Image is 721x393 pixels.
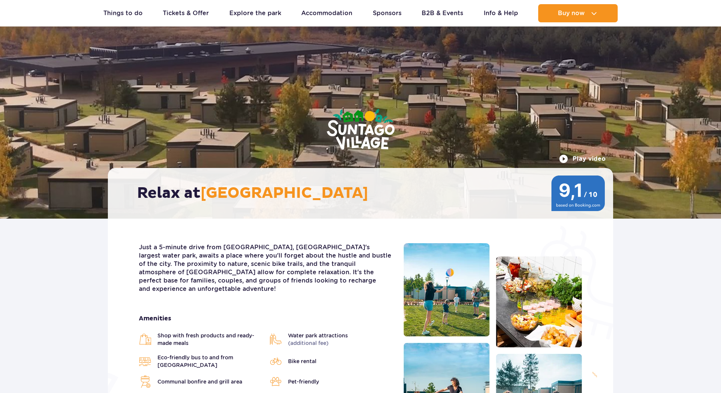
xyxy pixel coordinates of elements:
a: B2B & Events [422,4,463,22]
span: Shop with fresh products and ready-made meals [157,332,262,347]
button: Play video [559,154,606,163]
a: Accommodation [301,4,352,22]
a: Sponsors [373,4,402,22]
span: Eco-friendly bus to and from [GEOGRAPHIC_DATA] [157,354,262,369]
p: Just a 5-minute drive from [GEOGRAPHIC_DATA], [GEOGRAPHIC_DATA]'s largest water park, awaits a pl... [139,243,392,293]
h2: Relax at [137,184,592,203]
img: Suntago Village [296,79,425,181]
span: Water park attractions [288,332,348,347]
span: [GEOGRAPHIC_DATA] [201,184,368,203]
button: Buy now [538,4,618,22]
span: Pet-friendly [288,378,319,385]
span: Communal bonfire and grill area [157,378,242,385]
a: Explore the park [229,4,281,22]
a: Info & Help [484,4,518,22]
span: Buy now [558,10,585,17]
a: Tickets & Offer [163,4,209,22]
img: 9,1/10 wg ocen z Booking.com [551,176,606,211]
span: Bike rental [288,357,316,365]
span: (additional fee) [288,340,329,346]
a: Things to do [103,4,143,22]
strong: Amenities [139,314,392,323]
